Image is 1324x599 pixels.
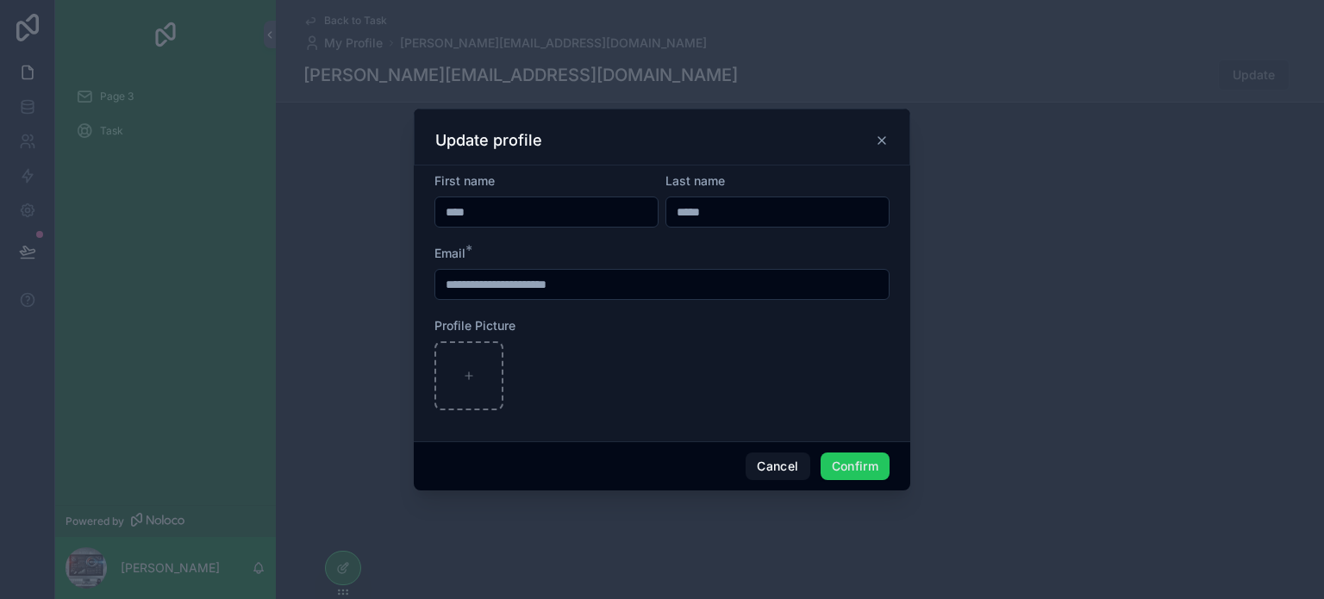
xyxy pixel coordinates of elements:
[434,173,495,188] span: First name
[434,246,465,260] span: Email
[434,318,515,333] span: Profile Picture
[746,452,809,480] button: Cancel
[435,130,542,151] h3: Update profile
[821,452,890,480] button: Confirm
[665,173,725,188] span: Last name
